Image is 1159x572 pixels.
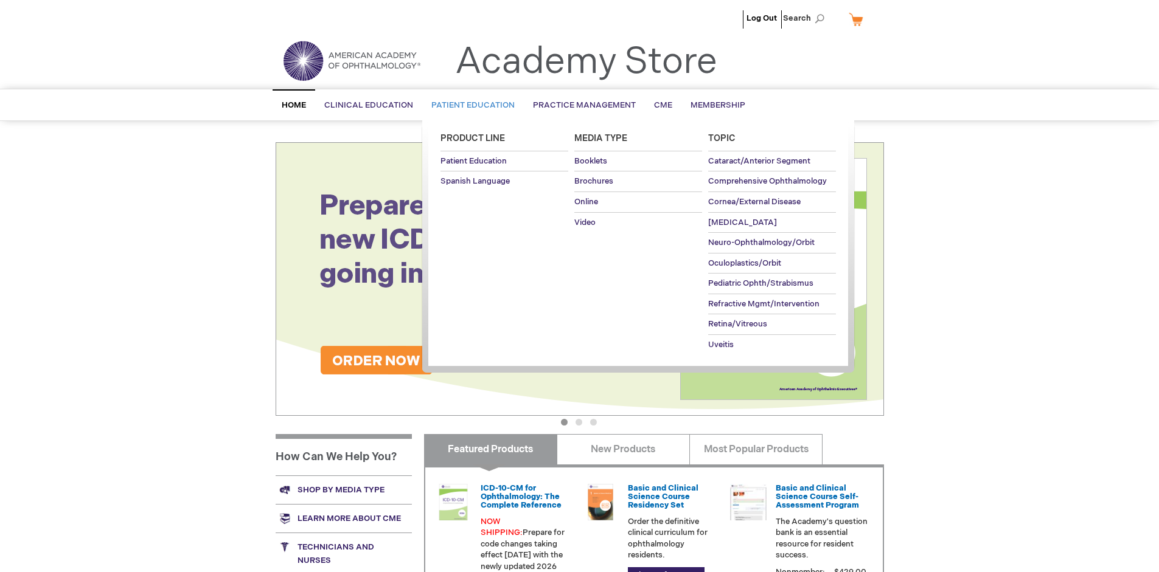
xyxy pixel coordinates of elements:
[533,100,636,110] span: Practice Management
[776,483,859,511] a: Basic and Clinical Science Course Self-Assessment Program
[435,484,472,520] img: 0120008u_42.png
[557,434,690,464] a: New Products
[481,483,562,511] a: ICD-10-CM for Ophthalmology: The Complete Reference
[708,197,801,207] span: Cornea/External Disease
[582,484,619,520] img: 02850963u_47.png
[574,156,607,166] span: Booklets
[282,100,306,110] span: Home
[424,434,557,464] a: Featured Products
[708,156,810,166] span: Cataract/Anterior Segment
[440,156,507,166] span: Patient Education
[689,434,823,464] a: Most Popular Products
[628,516,720,561] p: Order the definitive clinical curriculum for ophthalmology residents.
[708,218,777,227] span: [MEDICAL_DATA]
[276,434,412,475] h1: How Can We Help You?
[708,238,815,247] span: Neuro-Ophthalmology/Orbit
[574,197,598,207] span: Online
[708,278,813,288] span: Pediatric Ophth/Strabismus
[628,483,698,511] a: Basic and Clinical Science Course Residency Set
[324,100,413,110] span: Clinical Education
[276,504,412,532] a: Learn more about CME
[708,258,781,268] span: Oculoplastics/Orbit
[691,100,745,110] span: Membership
[654,100,672,110] span: CME
[574,218,596,227] span: Video
[561,419,568,426] button: 1 of 3
[747,13,777,23] a: Log Out
[481,517,523,538] span: NOW SHIPPING:
[708,299,820,309] span: Refractive Mgmt/Intervention
[708,319,767,329] span: Retina/Vitreous
[431,100,515,110] span: Patient Education
[590,419,597,426] button: 3 of 3
[783,6,829,30] span: Search
[455,40,717,84] a: Academy Store
[708,340,734,350] span: Uveitis
[574,133,627,143] span: Media Type
[276,475,412,504] a: Shop by media type
[730,484,767,520] img: bcscself_20.jpg
[440,133,505,143] span: Product Line
[776,516,868,561] p: The Academy's question bank is an essential resource for resident success.
[574,176,613,186] span: Brochures
[708,133,736,143] span: Topic
[440,176,510,186] span: Spanish Language
[576,419,582,426] button: 2 of 3
[708,176,827,186] span: Comprehensive Ophthalmology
